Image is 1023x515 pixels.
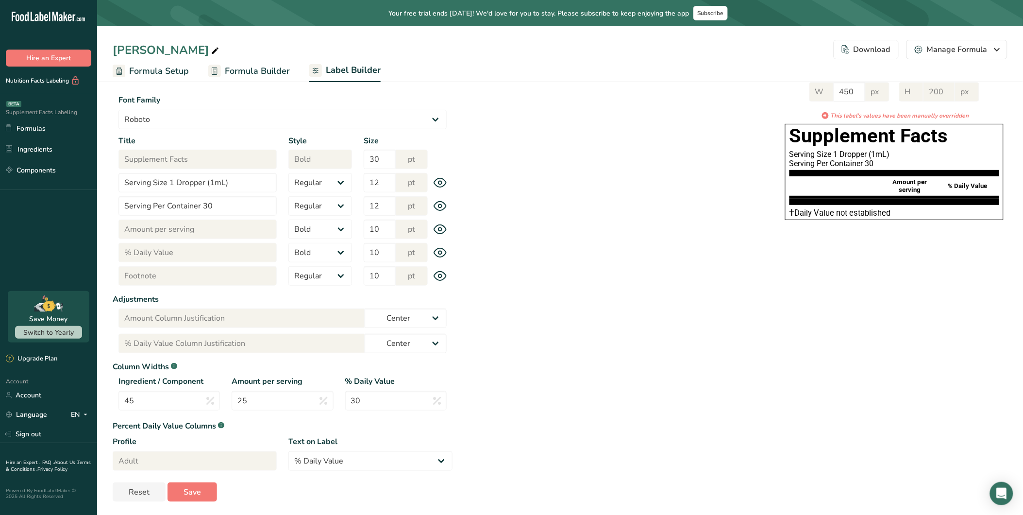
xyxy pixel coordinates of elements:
[118,135,277,147] label: Title
[789,150,999,159] div: Serving Size 1 Dropper (1mL)
[113,293,453,305] label: Adjustments
[893,178,927,193] span: Amount per serving
[118,196,277,216] input: Serving Per Container 30
[6,459,91,473] a: Terms & Conditions .
[789,124,999,148] h1: Supplement Facts
[834,40,899,59] button: Download
[906,40,1007,59] button: Manage Formula
[288,135,352,147] label: Style
[129,65,189,78] span: Formula Setup
[309,59,381,83] a: Label Builder
[288,436,453,447] label: Text on Label
[326,64,381,77] span: Label Builder
[389,8,689,18] span: Your free trial ends [DATE]! We'd love for you to stay. Please subscribe to keep enjoying the app
[184,486,201,498] span: Save
[364,173,396,192] input: 12
[364,196,396,216] input: 12
[37,466,67,473] a: Privacy Policy
[915,44,999,55] div: Manage Formula
[6,354,57,364] div: Upgrade Plan
[364,220,396,239] input: 10
[208,60,290,82] a: Formula Builder
[113,361,453,373] label: Column Widths
[30,314,68,324] div: Save Money
[6,50,91,67] button: Hire an Expert
[54,459,77,466] a: About Us .
[113,436,277,447] label: Profile
[113,420,453,432] label: Percent Daily Value Columns
[948,182,988,189] span: % Daily Value
[990,482,1013,505] div: Open Intercom Messenger
[345,391,447,411] input: 30
[23,328,74,337] span: Switch to Yearly
[118,376,220,387] label: Ingredient / Component
[6,101,21,107] div: BETA
[789,205,999,220] section: Daily Value not established
[831,111,969,120] i: This label's values have been manually overridden
[364,150,396,169] input: 30
[842,44,890,55] div: Download
[71,409,91,421] div: EN
[6,459,40,466] a: Hire an Expert .
[6,488,91,499] div: Powered By FoodLabelMaker © 2025 All Rights Reserved
[232,376,333,387] label: Amount per serving
[364,266,396,286] input: 10
[118,391,220,411] input: 45
[789,159,999,168] div: Serving Per Container 30
[698,9,723,17] span: Subscribe
[118,173,277,192] input: Serving Size 1 Dropper (1mL)
[168,482,217,502] button: Save
[225,65,290,78] span: Formula Builder
[6,406,47,423] a: Language
[129,486,150,498] span: Reset
[789,206,795,218] span: †
[113,482,166,502] button: Reset
[118,94,447,106] label: Font Family
[113,41,221,59] div: [PERSON_NAME]
[42,459,54,466] a: FAQ .
[113,60,189,82] a: Formula Setup
[364,243,396,262] input: 10
[364,135,427,147] label: Size
[693,6,728,20] button: Subscribe
[345,376,447,387] label: % Daily Value
[232,391,333,411] input: 25
[15,326,82,339] button: Switch to Yearly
